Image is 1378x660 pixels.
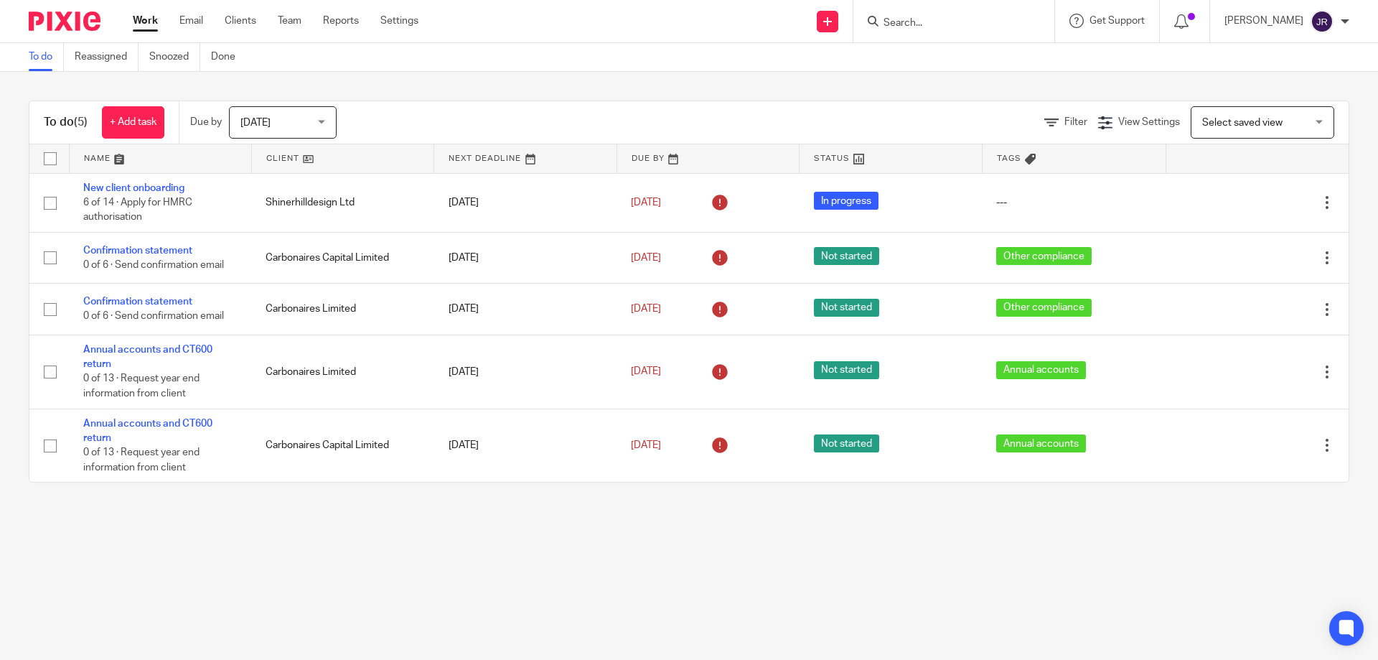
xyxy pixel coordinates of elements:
span: View Settings [1118,117,1180,127]
p: [PERSON_NAME] [1224,14,1303,28]
span: 6 of 14 · Apply for HMRC authorisation [83,197,192,223]
span: Annual accounts [996,434,1086,452]
span: Tags [997,154,1021,162]
span: Other compliance [996,299,1092,317]
span: [DATE] [631,253,661,263]
a: Work [133,14,158,28]
input: Search [882,17,1011,30]
a: Reassigned [75,43,139,71]
span: Filter [1064,117,1087,127]
a: Email [179,14,203,28]
span: 0 of 13 · Request year end information from client [83,374,200,399]
a: + Add task [102,106,164,139]
a: Annual accounts and CT600 return [83,345,212,369]
a: Done [211,43,246,71]
a: Reports [323,14,359,28]
span: 0 of 6 · Send confirmation email [83,312,224,322]
span: In progress [814,192,878,210]
span: [DATE] [631,440,661,450]
td: Carbonaires Limited [251,335,433,409]
td: Shinerhilldesign Ltd [251,173,433,232]
a: Clients [225,14,256,28]
a: Snoozed [149,43,200,71]
td: [DATE] [434,409,617,482]
span: [DATE] [240,118,271,128]
span: Select saved view [1202,118,1283,128]
td: Carbonaires Capital Limited [251,232,433,283]
td: Carbonaires Capital Limited [251,409,433,482]
span: [DATE] [631,367,661,377]
span: Not started [814,247,879,265]
span: [DATE] [631,304,661,314]
span: Get Support [1089,16,1145,26]
span: [DATE] [631,197,661,208]
a: Confirmation statement [83,297,192,307]
h1: To do [44,115,88,130]
img: Pixie [29,11,100,31]
span: 0 of 6 · Send confirmation email [83,260,224,270]
span: Not started [814,361,879,379]
td: [DATE] [434,335,617,409]
span: Not started [814,434,879,452]
td: [DATE] [434,232,617,283]
p: Due by [190,115,222,129]
div: --- [996,195,1151,210]
a: Settings [380,14,418,28]
span: Not started [814,299,879,317]
span: (5) [74,116,88,128]
a: Team [278,14,301,28]
img: svg%3E [1311,10,1334,33]
span: Annual accounts [996,361,1086,379]
span: Other compliance [996,247,1092,265]
a: Annual accounts and CT600 return [83,419,212,443]
span: 0 of 13 · Request year end information from client [83,447,200,473]
a: To do [29,43,64,71]
a: New client onboarding [83,183,184,193]
a: Confirmation statement [83,246,192,256]
td: [DATE] [434,173,617,232]
td: [DATE] [434,284,617,335]
td: Carbonaires Limited [251,284,433,335]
